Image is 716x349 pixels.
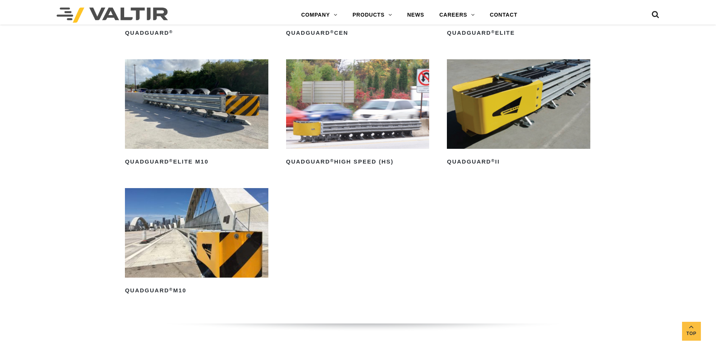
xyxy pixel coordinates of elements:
sup: ® [169,29,173,34]
h2: QuadGuard Elite [447,27,590,39]
span: Top [682,329,701,338]
h2: QuadGuard M10 [125,284,268,296]
h2: QuadGuard [125,27,268,39]
img: Valtir [57,8,168,23]
a: CONTACT [482,8,525,23]
sup: ® [169,287,173,292]
h2: QuadGuard Elite M10 [125,156,268,168]
sup: ® [491,29,495,34]
a: Top [682,322,701,341]
sup: ® [169,158,173,163]
a: PRODUCTS [345,8,400,23]
sup: ® [330,158,334,163]
a: QuadGuard®Elite M10 [125,59,268,168]
a: QuadGuard®II [447,59,590,168]
h2: QuadGuard High Speed (HS) [286,156,430,168]
sup: ® [330,29,334,34]
a: CAREERS [432,8,482,23]
a: QuadGuard®High Speed (HS) [286,59,430,168]
a: QuadGuard®M10 [125,188,268,296]
a: NEWS [400,8,432,23]
sup: ® [491,158,495,163]
h2: QuadGuard CEN [286,27,430,39]
h2: QuadGuard II [447,156,590,168]
a: COMPANY [294,8,345,23]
